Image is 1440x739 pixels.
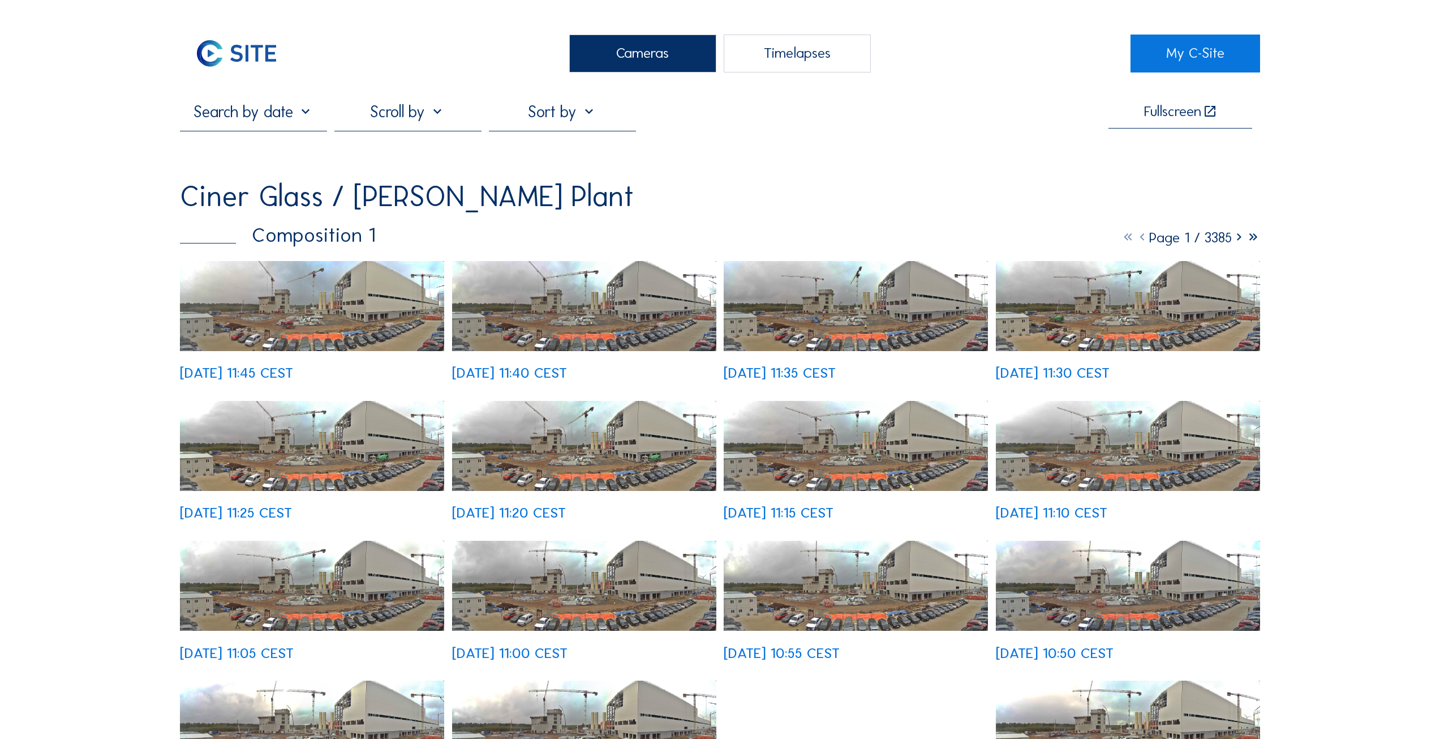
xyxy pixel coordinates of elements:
[996,366,1110,380] div: [DATE] 11:30 CEST
[724,261,988,351] img: image_53768258
[724,35,871,72] div: Timelapses
[1149,229,1232,246] span: Page 1 / 3385
[180,366,293,380] div: [DATE] 11:45 CEST
[452,261,716,351] img: image_53768423
[180,541,444,631] img: image_53767360
[452,401,716,491] img: image_53767779
[996,261,1260,351] img: image_53768106
[180,35,310,72] a: C-SITE Logo
[724,506,833,520] div: [DATE] 11:15 CEST
[452,366,567,380] div: [DATE] 11:40 CEST
[1144,104,1201,119] div: Fullscreen
[180,506,292,520] div: [DATE] 11:25 CEST
[180,261,444,351] img: image_53768526
[452,646,568,660] div: [DATE] 11:00 CEST
[180,182,634,211] div: Ciner Glass / [PERSON_NAME] Plant
[724,401,988,491] img: image_53767691
[724,541,988,631] img: image_53767139
[569,35,716,72] div: Cameras
[180,102,327,121] input: Search by date 󰅀
[996,401,1260,491] img: image_53767525
[180,401,444,491] img: image_53767935
[996,506,1107,520] div: [DATE] 11:10 CEST
[180,35,293,72] img: C-SITE Logo
[996,541,1260,631] img: image_53766956
[724,646,840,660] div: [DATE] 10:55 CEST
[996,646,1114,660] div: [DATE] 10:50 CEST
[180,225,375,245] div: Composition 1
[452,541,716,631] img: image_53767198
[1130,35,1260,72] a: My C-Site
[724,366,836,380] div: [DATE] 11:35 CEST
[180,646,294,660] div: [DATE] 11:05 CEST
[452,506,566,520] div: [DATE] 11:20 CEST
